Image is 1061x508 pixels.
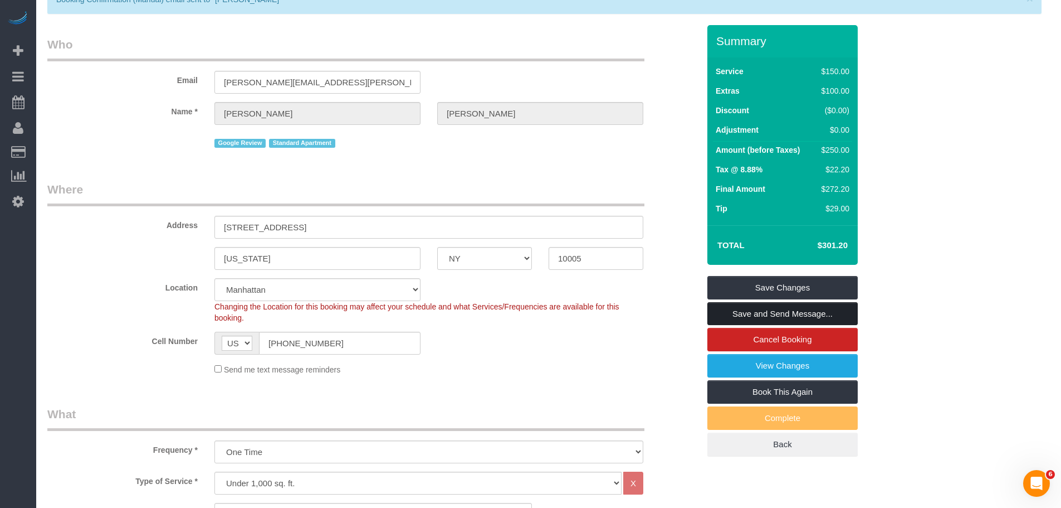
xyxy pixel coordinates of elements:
[716,203,727,214] label: Tip
[817,85,849,96] div: $100.00
[716,85,740,96] label: Extras
[39,102,206,117] label: Name *
[39,216,206,231] label: Address
[39,278,206,293] label: Location
[716,164,762,175] label: Tax @ 8.88%
[707,354,858,378] a: View Changes
[716,105,749,116] label: Discount
[1046,470,1055,479] span: 6
[47,36,644,61] legend: Who
[716,66,744,77] label: Service
[707,328,858,351] a: Cancel Booking
[47,406,644,431] legend: What
[717,240,745,250] strong: Total
[7,11,29,27] img: Automaid Logo
[39,441,206,456] label: Frequency *
[269,139,335,148] span: Standard Apartment
[214,71,421,94] input: Email
[214,139,266,148] span: Google Review
[47,181,644,206] legend: Where
[39,472,206,487] label: Type of Service *
[716,144,800,156] label: Amount (before Taxes)
[707,380,858,404] a: Book This Again
[437,102,643,125] input: Last Name
[224,365,340,374] span: Send me text message reminders
[549,247,643,270] input: Zip Code
[214,247,421,270] input: City
[1023,470,1050,497] iframe: Intercom live chat
[39,71,206,86] label: Email
[39,332,206,347] label: Cell Number
[784,241,848,250] h4: $301.20
[214,302,619,322] span: Changing the Location for this booking may affect your schedule and what Services/Frequencies are...
[817,66,849,77] div: $150.00
[716,124,759,136] label: Adjustment
[214,102,421,125] input: First Name
[707,302,858,326] a: Save and Send Message...
[716,183,765,195] label: Final Amount
[707,276,858,299] a: Save Changes
[817,183,849,195] div: $272.20
[259,332,421,355] input: Cell Number
[817,144,849,156] div: $250.00
[817,105,849,116] div: ($0.00)
[817,164,849,175] div: $22.20
[817,124,849,136] div: $0.00
[817,203,849,214] div: $29.00
[716,35,852,47] h3: Summary
[707,433,858,456] a: Back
